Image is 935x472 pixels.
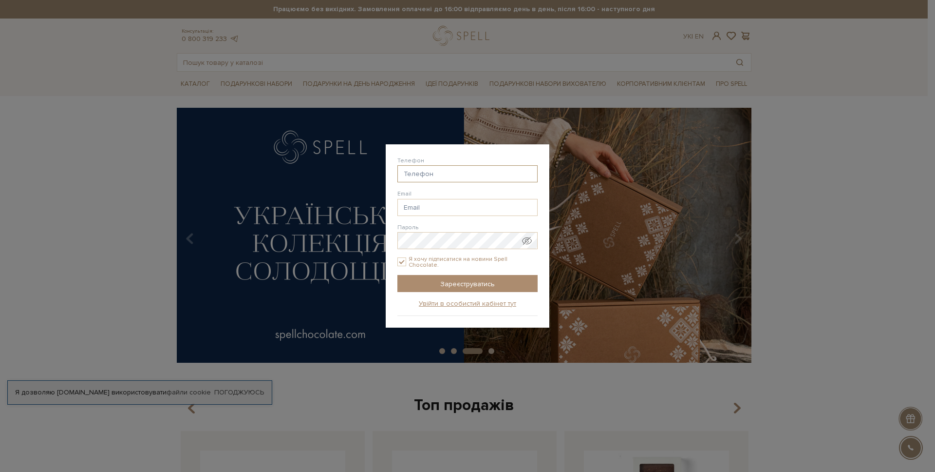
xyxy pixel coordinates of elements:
span: Показати пароль у вигляді звичайного тексту. Попередження: це відобразить ваш пароль на екрані. [522,236,532,246]
label: Я хочу підписатися на новини Spell Chocolate. [397,256,538,268]
a: Увійти в особистий кабінет тут [419,299,516,308]
input: Зареєструватись [397,275,538,292]
input: Я хочу підписатися на новини Spell Chocolate. [397,257,406,266]
label: Пароль [397,223,418,232]
input: Телефон [397,165,538,182]
label: Email [397,190,411,198]
input: Email [397,199,538,216]
label: Телефон [397,157,424,165]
